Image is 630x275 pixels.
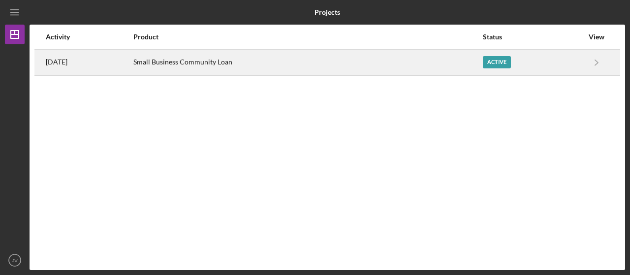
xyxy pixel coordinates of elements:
[46,58,67,66] time: 2025-09-29 23:30
[133,50,482,75] div: Small Business Community Loan
[483,56,511,68] div: Active
[12,258,18,263] text: JV
[46,33,132,41] div: Activity
[133,33,482,41] div: Product
[584,33,609,41] div: View
[483,33,583,41] div: Status
[5,250,25,270] button: JV
[315,8,340,16] b: Projects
